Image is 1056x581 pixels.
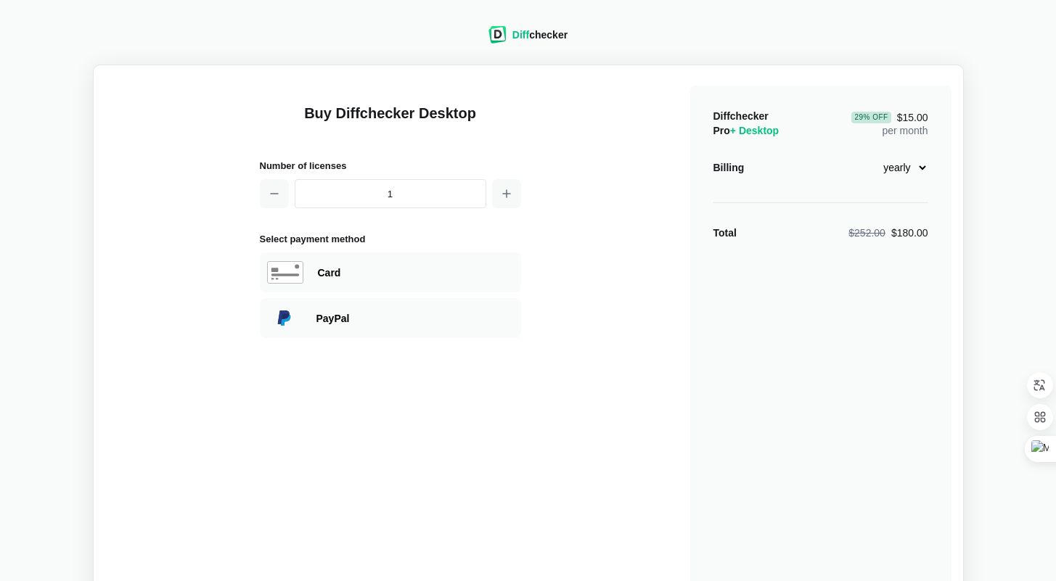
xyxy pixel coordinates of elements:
[512,29,529,41] span: Diff
[848,227,885,239] span: $252.00
[713,125,779,136] span: Pro
[260,252,521,292] div: Paying with Card
[488,34,568,46] a: Diffchecker logoDiffchecker
[316,311,514,326] div: Paying with PayPal
[713,110,769,122] span: Diffchecker
[713,227,737,239] strong: Total
[295,179,486,208] input: 1
[318,265,514,280] div: Paying with Card
[260,231,521,247] h2: Select payment method
[851,112,891,123] div: 29 % Off
[260,298,521,338] div: Paying with PayPal
[512,28,568,42] div: checker
[851,109,928,138] div: per month
[851,112,928,123] span: $15.00
[488,26,507,44] img: Diffchecker logo
[848,226,928,240] div: $180.00
[260,103,521,141] h1: Buy Diffchecker Desktop
[713,160,745,175] div: Billing
[730,125,779,136] span: + Desktop
[260,158,521,173] h2: Number of licenses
